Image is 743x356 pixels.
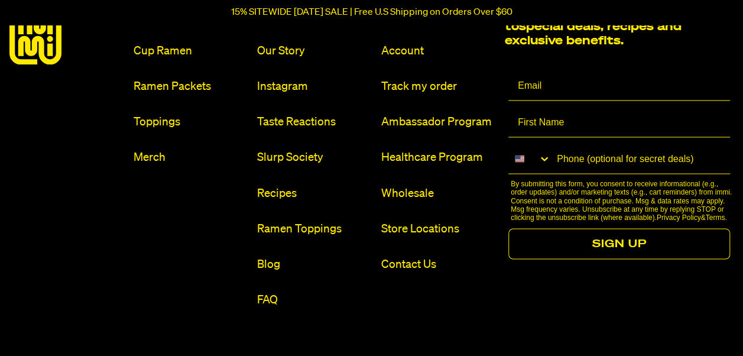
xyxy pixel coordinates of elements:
[134,43,248,59] a: Cup Ramen
[508,144,551,173] button: Search Countries
[508,71,730,101] input: Email
[505,5,709,48] h2: Join our newsletter for access to special deals, recipes and exclusive benefits.
[551,144,730,173] input: Phone (optional for secret deals)
[257,221,372,237] a: Ramen Toppings
[134,150,248,166] a: Merch
[257,185,372,201] a: Recipes
[511,180,734,221] p: By submitting this form, you consent to receive informational (e.g., order updates) and/or market...
[257,150,372,166] a: Slurp Society
[381,114,496,130] a: Ambassador Program
[381,256,496,272] a: Contact Us
[231,7,512,18] p: 15% SITEWIDE [DATE] SALE | Free U.S Shipping on Orders Over $60
[706,213,725,221] a: Terms
[257,43,372,59] a: Our Story
[381,43,496,59] a: Account
[515,154,524,163] img: United States
[257,256,372,272] a: Blog
[381,150,496,166] a: Healthcare Program
[381,185,496,201] a: Wholesale
[508,108,730,137] input: First Name
[134,79,248,95] a: Ramen Packets
[381,79,496,95] a: Track my order
[9,5,61,64] img: immieats
[381,221,496,237] a: Store Locations
[134,114,248,130] a: Toppings
[257,114,372,130] a: Taste Reactions
[508,228,730,259] button: SIGN UP
[657,213,701,221] a: Privacy Policy
[257,79,372,95] a: Instagram
[257,292,372,308] a: FAQ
